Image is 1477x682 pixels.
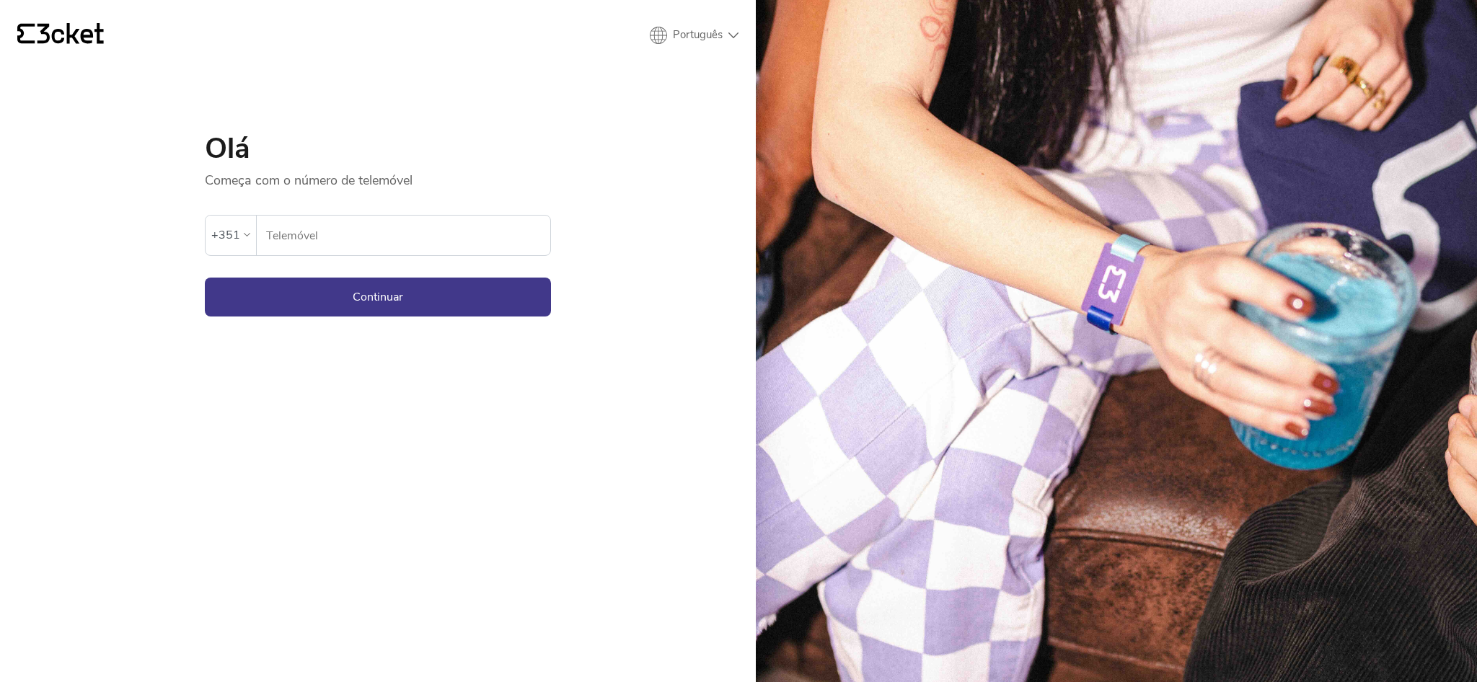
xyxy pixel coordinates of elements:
[205,278,551,316] button: Continuar
[257,216,550,256] label: Telemóvel
[205,134,551,163] h1: Olá
[17,23,104,48] a: {' '}
[205,163,551,189] p: Começa com o número de telemóvel
[17,24,35,44] g: {' '}
[265,216,550,255] input: Telemóvel
[211,224,240,246] div: +351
